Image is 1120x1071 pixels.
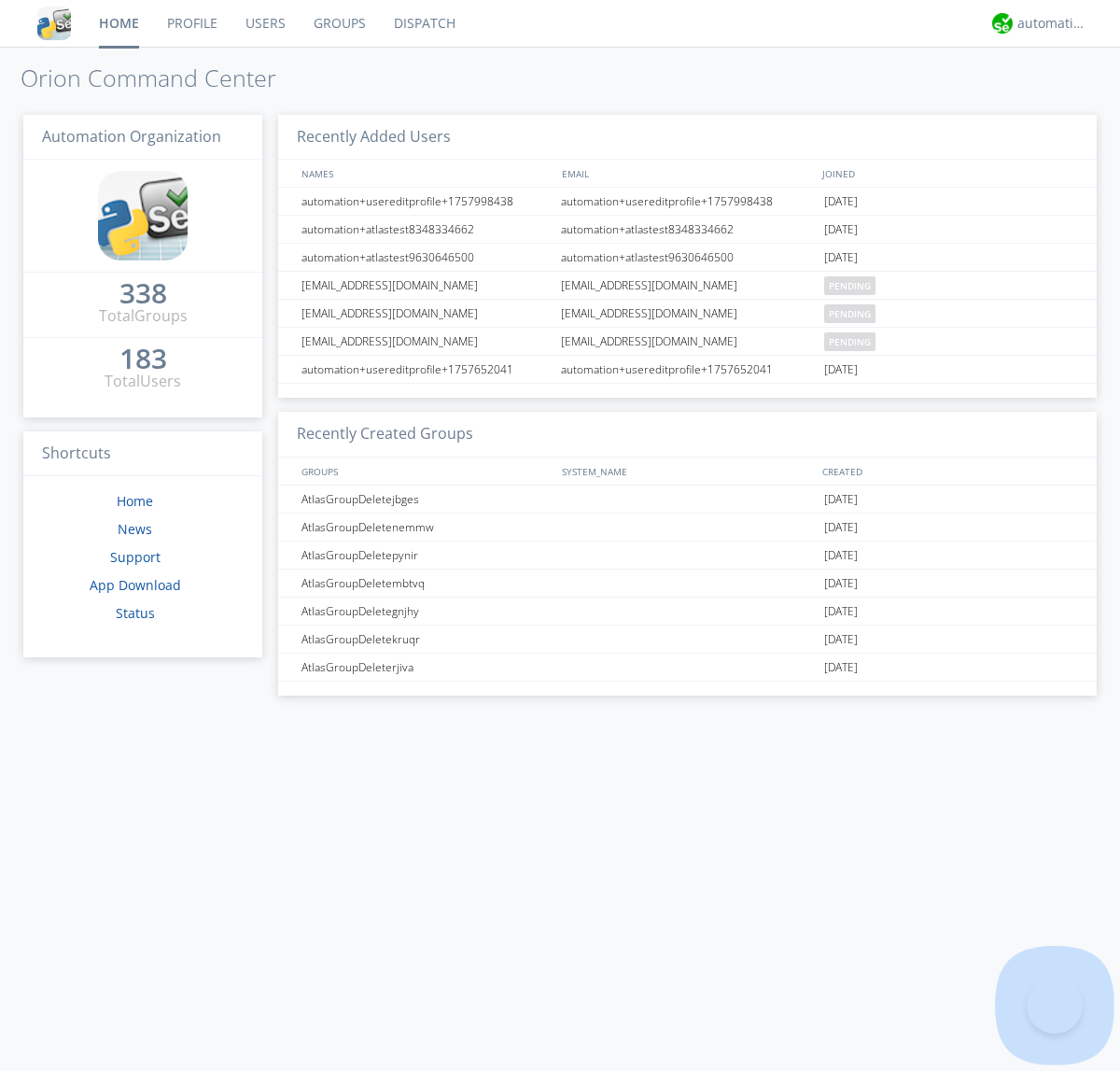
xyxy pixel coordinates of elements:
[278,598,1097,626] a: AtlasGroupDeletegnjhy[DATE]
[98,171,188,261] img: cddb5a64eb264b2086981ab96f4c1ba7
[278,542,1097,570] a: AtlasGroupDeletepynir[DATE]
[37,7,71,40] img: cddb5a64eb264b2086981ab96f4c1ba7
[818,458,1079,485] div: CREATED
[278,412,1097,458] h3: Recently Created Groups
[297,570,555,597] div: AtlasGroupDeletembtvq
[992,13,1013,34] img: d2d01cd9b4174d08988066c6d424eccd
[557,458,818,485] div: SYSTEM_NAME
[297,654,555,681] div: AtlasGroupDeleterjiva
[297,542,555,569] div: AtlasGroupDeletepynir
[824,276,875,295] span: pending
[297,160,553,187] div: NAMES
[557,160,818,187] div: EMAIL
[1027,978,1083,1034] iframe: Toggle Customer Support
[278,626,1097,654] a: AtlasGroupDeletekruqr[DATE]
[119,349,167,368] div: 183
[556,356,819,383] div: automation+usereditprofile+1757652041
[297,514,555,541] div: AtlasGroupDeletenemmw
[556,244,819,271] div: automation+atlastest9630646500
[824,626,858,654] span: [DATE]
[556,188,819,215] div: automation+usereditprofile+1757998438
[824,332,875,351] span: pending
[824,598,858,626] span: [DATE]
[118,520,152,538] a: News
[119,284,167,305] a: 338
[278,244,1097,272] a: automation+atlastest9630646500automation+atlastest9630646500[DATE]
[556,272,819,299] div: [EMAIL_ADDRESS][DOMAIN_NAME]
[297,188,555,215] div: automation+usereditprofile+1757998438
[297,300,555,327] div: [EMAIL_ADDRESS][DOMAIN_NAME]
[818,160,1079,187] div: JOINED
[297,626,555,653] div: AtlasGroupDeletekruqr
[824,486,858,514] span: [DATE]
[110,548,161,566] a: Support
[824,542,858,570] span: [DATE]
[1017,14,1087,33] div: automation+atlas
[117,492,153,510] a: Home
[297,244,555,271] div: automation+atlastest9630646500
[824,654,858,682] span: [DATE]
[824,244,858,272] span: [DATE]
[278,272,1097,300] a: [EMAIL_ADDRESS][DOMAIN_NAME][EMAIL_ADDRESS][DOMAIN_NAME]pending
[556,300,819,327] div: [EMAIL_ADDRESS][DOMAIN_NAME]
[824,304,875,323] span: pending
[297,216,555,243] div: automation+atlastest8348334662
[824,514,858,542] span: [DATE]
[278,300,1097,328] a: [EMAIL_ADDRESS][DOMAIN_NAME][EMAIL_ADDRESS][DOMAIN_NAME]pending
[297,486,555,513] div: AtlasGroupDeletejbges
[278,514,1097,542] a: AtlasGroupDeletenemmw[DATE]
[297,356,555,383] div: automation+usereditprofile+1757652041
[556,328,819,355] div: [EMAIL_ADDRESS][DOMAIN_NAME]
[105,371,181,392] div: Total Users
[824,356,858,384] span: [DATE]
[119,349,167,371] a: 183
[297,458,553,485] div: GROUPS
[824,188,858,216] span: [DATE]
[278,188,1097,216] a: automation+usereditprofile+1757998438automation+usereditprofile+1757998438[DATE]
[90,576,181,594] a: App Download
[278,356,1097,384] a: automation+usereditprofile+1757652041automation+usereditprofile+1757652041[DATE]
[278,216,1097,244] a: automation+atlastest8348334662automation+atlastest8348334662[DATE]
[297,272,555,299] div: [EMAIL_ADDRESS][DOMAIN_NAME]
[297,598,555,625] div: AtlasGroupDeletegnjhy
[42,126,221,147] span: Automation Organization
[278,328,1097,356] a: [EMAIL_ADDRESS][DOMAIN_NAME][EMAIL_ADDRESS][DOMAIN_NAME]pending
[278,654,1097,682] a: AtlasGroupDeleterjiva[DATE]
[278,486,1097,514] a: AtlasGroupDeletejbges[DATE]
[824,216,858,244] span: [DATE]
[556,216,819,243] div: automation+atlastest8348334662
[297,328,555,355] div: [EMAIL_ADDRESS][DOMAIN_NAME]
[23,431,262,477] h3: Shortcuts
[278,570,1097,598] a: AtlasGroupDeletembtvq[DATE]
[99,305,188,327] div: Total Groups
[116,604,155,622] a: Status
[824,570,858,598] span: [DATE]
[119,284,167,303] div: 338
[278,115,1097,161] h3: Recently Added Users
